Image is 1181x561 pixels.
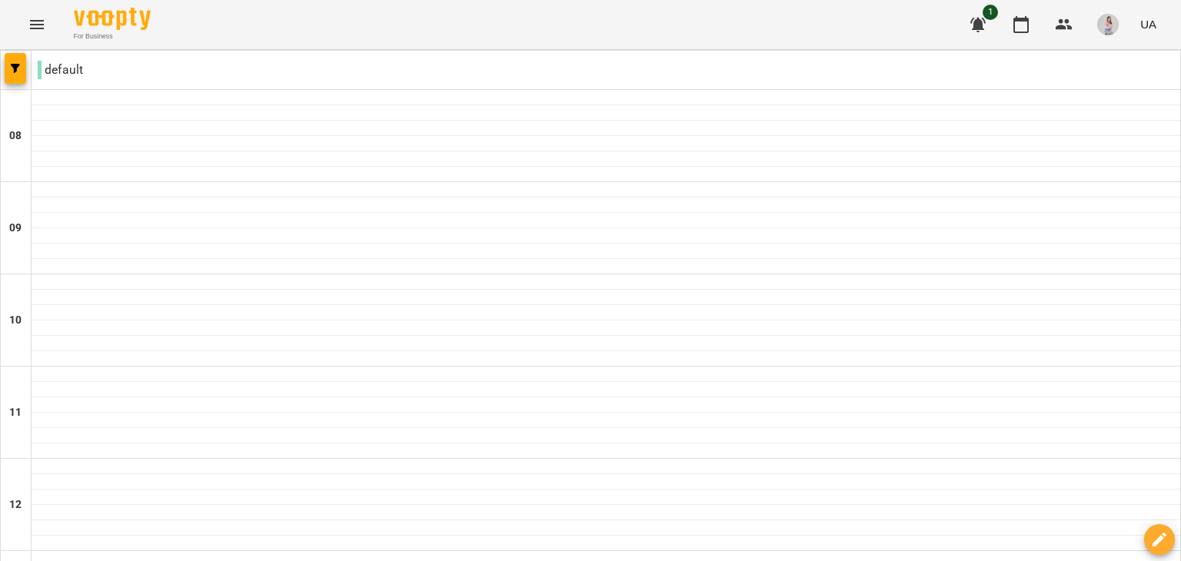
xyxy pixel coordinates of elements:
h6: 08 [9,128,22,144]
p: default [38,61,83,79]
button: UA [1134,10,1163,38]
span: 1 [983,5,998,20]
img: 5a3acf09a0f7ca778c7c1822df7761ae.png [1097,14,1119,35]
h6: 09 [9,220,22,237]
span: UA [1140,16,1156,32]
span: For Business [74,32,151,41]
img: Voopty Logo [74,8,151,30]
h6: 11 [9,404,22,421]
h6: 12 [9,496,22,513]
button: Menu [18,6,55,43]
h6: 10 [9,312,22,329]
